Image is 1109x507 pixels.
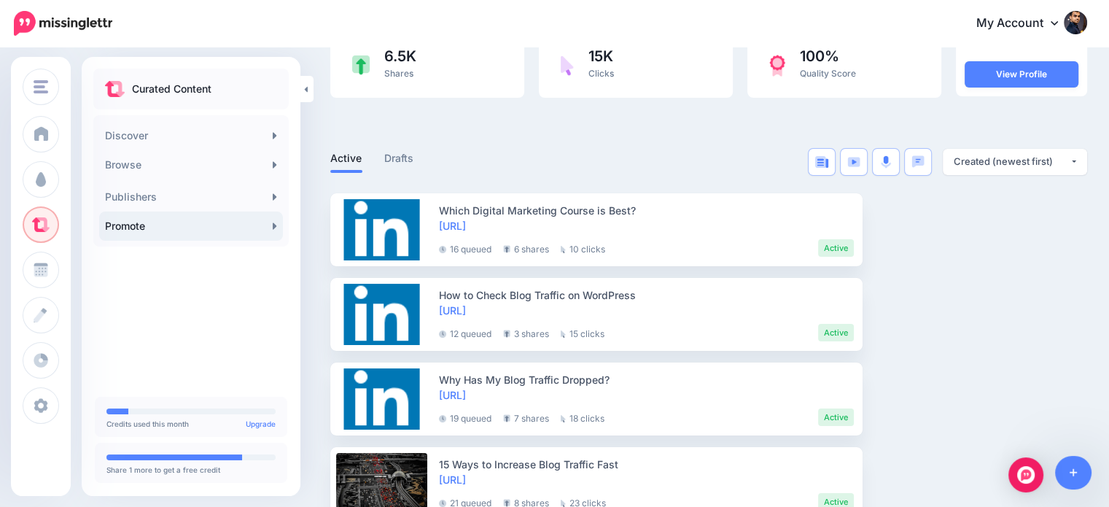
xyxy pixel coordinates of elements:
span: Quality Score [800,68,856,79]
img: share-grey.png [503,414,510,422]
button: Created (newest first) [943,149,1087,175]
a: Discover [99,121,283,150]
img: share-grey.png [503,245,510,253]
img: pointer-grey.png [561,500,566,507]
a: [URL] [439,220,466,232]
div: 15 Ways to Increase Blog Traffic Fast [439,457,854,472]
span: 6.5K [384,49,416,63]
div: Which Digital Marketing Course is Best? [439,203,854,218]
a: Publishers [99,182,283,212]
span: Clicks [588,68,614,79]
span: Shares [384,68,413,79]
a: [URL] [439,473,466,486]
img: clock-grey-darker.png [439,415,446,422]
img: website_grey.svg [23,38,35,50]
img: tab_keywords_by_traffic_grey.svg [145,92,157,104]
p: Curated Content [132,80,211,98]
li: 19 queued [439,409,491,426]
img: pointer-grey.png [561,246,566,253]
img: Missinglettr [14,11,112,36]
img: chat-square-blue.png [911,155,925,168]
div: Domain Overview [55,93,131,103]
img: video-blue.png [847,157,860,167]
img: pointer-purple.png [561,55,574,76]
li: Active [818,324,854,341]
a: Drafts [384,150,414,167]
li: 15 clicks [561,324,604,341]
li: Active [818,409,854,426]
li: 16 queued [439,239,491,257]
img: share-grey.png [503,330,510,338]
img: clock-grey-darker.png [439,246,446,253]
img: clock-grey-darker.png [439,330,446,338]
a: [URL] [439,304,466,317]
div: How to Check Blog Traffic on WordPress [439,287,854,303]
a: [URL] [439,389,466,401]
img: article-blue.png [815,156,828,168]
a: Public [1022,36,1059,47]
a: My Account [962,6,1087,42]
li: Active [818,239,854,257]
a: Browse [99,150,283,179]
a: Active [330,150,362,167]
a: Promote [99,212,283,241]
img: logo_orange.svg [23,23,35,35]
div: Keywords by Traffic [161,93,246,103]
img: pointer-grey.png [561,330,566,338]
img: menu.png [34,80,48,93]
img: prize-red.png [769,55,785,77]
img: share-green.png [352,55,370,75]
li: 6 shares [503,239,549,257]
img: pointer-grey.png [561,415,566,422]
div: Why Has My Blog Traffic Dropped? [439,372,854,387]
img: share-grey.png [503,499,510,507]
img: clock-grey-darker.png [439,500,446,507]
img: microphone.png [881,155,891,169]
img: tab_domain_overview_orange.svg [39,92,51,104]
li: 10 clicks [561,239,605,257]
div: v 4.0.25 [41,23,71,35]
li: 7 shares [503,409,549,426]
li: 18 clicks [561,409,604,426]
div: Domain: [DOMAIN_NAME] [38,38,160,50]
div: Open Intercom Messenger [1008,457,1043,492]
li: 12 queued [439,324,491,341]
a: View Profile [965,61,1078,88]
img: curate.png [105,81,125,97]
span: 15K [588,49,614,63]
li: 3 shares [503,324,549,341]
span: 100% [800,49,856,63]
div: Created (newest first) [954,155,1070,169]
